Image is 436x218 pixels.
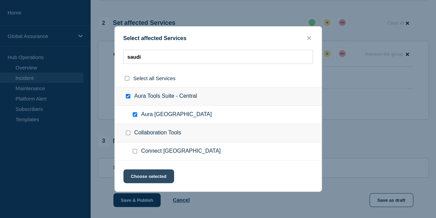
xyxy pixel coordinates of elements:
[123,169,174,183] button: Choose selected
[141,148,221,155] span: Connect [GEOGRAPHIC_DATA]
[141,111,212,118] span: Aura [GEOGRAPHIC_DATA]
[115,35,322,41] div: Select affected Services
[115,87,322,106] div: Aura Tools Suite - Central
[125,76,129,80] input: select all checkbox
[126,94,130,98] input: Aura Tools Suite - Central checkbox
[305,35,313,41] button: close button
[133,75,176,81] span: Select all Services
[133,149,137,153] input: Connect Kingdom of Saudi Arabia checkbox
[115,124,322,142] div: Collaboration Tools
[123,50,313,64] input: Search
[133,112,137,117] input: Aura Kingdom of Saudi Arabia checkbox
[126,131,130,135] input: Collaboration Tools checkbox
